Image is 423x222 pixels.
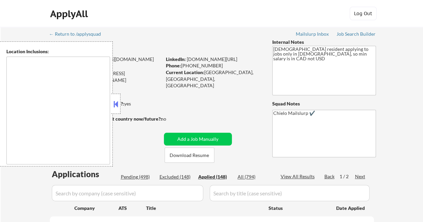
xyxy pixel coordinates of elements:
[50,8,90,20] div: ApplyAll
[350,7,377,20] button: Log Out
[165,148,214,163] button: Download Resume
[198,173,232,180] div: Applied (148)
[187,56,237,62] a: [DOMAIN_NAME][URL]
[337,32,376,36] div: Job Search Builder
[52,185,203,201] input: Search by company (case sensitive)
[74,205,118,212] div: Company
[161,116,180,122] div: no
[296,32,329,36] div: Mailslurp Inbox
[337,31,376,38] a: Job Search Builder
[272,100,376,107] div: Squad Notes
[146,205,262,212] div: Title
[238,173,271,180] div: All (794)
[324,173,335,180] div: Back
[336,205,366,212] div: Date Applied
[49,31,107,38] a: ← Return to /applysquad
[355,173,366,180] div: Next
[164,133,232,146] button: Add a Job Manually
[6,48,110,55] div: Location Inclusions:
[166,56,186,62] strong: LinkedIn:
[269,202,326,214] div: Status
[121,173,154,180] div: Pending (498)
[52,170,118,178] div: Applications
[272,39,376,45] div: Internal Notes
[166,62,261,69] div: [PHONE_NUMBER]
[166,69,204,75] strong: Current Location:
[340,173,355,180] div: 1 / 2
[166,69,261,89] div: [GEOGRAPHIC_DATA], [GEOGRAPHIC_DATA], [GEOGRAPHIC_DATA]
[281,173,317,180] div: View All Results
[160,173,193,180] div: Excluded (148)
[49,32,107,36] div: ← Return to /applysquad
[118,205,146,212] div: ATS
[166,63,181,68] strong: Phone:
[210,185,369,201] input: Search by title (case sensitive)
[296,31,329,38] a: Mailslurp Inbox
